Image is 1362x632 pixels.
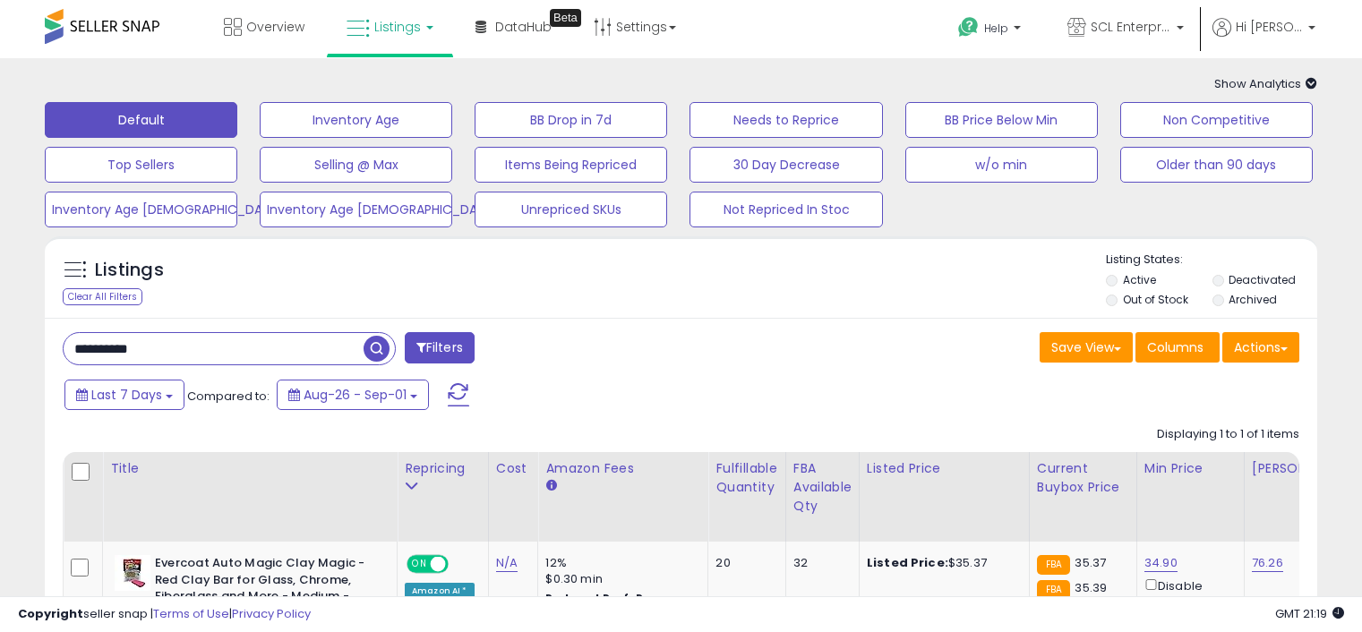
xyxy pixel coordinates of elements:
div: Amazon Fees [545,459,700,478]
button: Default [45,102,237,138]
label: Archived [1229,292,1277,307]
button: Inventory Age [260,102,452,138]
button: Save View [1040,332,1133,363]
span: DataHub [495,18,552,36]
span: Show Analytics [1214,75,1317,92]
div: FBA Available Qty [793,459,852,516]
button: Items Being Repriced [475,147,667,183]
div: Clear All Filters [63,288,142,305]
span: Hi [PERSON_NAME] [1236,18,1303,36]
button: Non Competitive [1120,102,1313,138]
div: Displaying 1 to 1 of 1 items [1157,426,1299,443]
button: BB Drop in 7d [475,102,667,138]
div: 32 [793,555,845,571]
span: 35.39 [1075,579,1107,596]
button: w/o min [905,147,1098,183]
button: BB Price Below Min [905,102,1098,138]
label: Out of Stock [1123,292,1188,307]
div: $35.37 [867,555,1015,571]
button: Older than 90 days [1120,147,1313,183]
div: Current Buybox Price [1037,459,1129,497]
button: Columns [1135,332,1220,363]
div: Title [110,459,390,478]
a: 34.90 [1144,554,1178,572]
button: Inventory Age [DEMOGRAPHIC_DATA] [260,192,452,227]
button: Top Sellers [45,147,237,183]
small: FBA [1037,555,1070,575]
span: Compared to: [187,388,270,405]
b: Listed Price: [867,554,948,571]
span: 35.37 [1075,554,1106,571]
a: Help [944,3,1039,58]
button: Not Repriced In Stoc [690,192,882,227]
span: Columns [1147,338,1204,356]
strong: Copyright [18,605,83,622]
div: Repricing [405,459,481,478]
span: 2025-09-9 21:19 GMT [1275,605,1344,622]
button: Unrepriced SKUs [475,192,667,227]
span: Aug-26 - Sep-01 [304,386,407,404]
a: N/A [496,554,518,572]
button: Inventory Age [DEMOGRAPHIC_DATA] [45,192,237,227]
div: 12% [545,555,694,571]
button: Last 7 Days [64,380,184,410]
button: 30 Day Decrease [690,147,882,183]
span: ON [408,557,431,572]
div: Min Price [1144,459,1237,478]
button: Selling @ Max [260,147,452,183]
a: Privacy Policy [232,605,311,622]
button: Needs to Reprice [690,102,882,138]
button: Aug-26 - Sep-01 [277,380,429,410]
div: 20 [715,555,771,571]
a: Terms of Use [153,605,229,622]
div: Listed Price [867,459,1022,478]
div: [PERSON_NAME] [1252,459,1358,478]
span: Last 7 Days [91,386,162,404]
img: 417d4sW+KzL._SL40_.jpg [115,555,150,591]
small: Amazon Fees. [545,478,556,494]
a: Hi [PERSON_NAME] [1212,18,1315,58]
i: Get Help [957,16,980,38]
span: Help [984,21,1008,36]
span: OFF [446,557,475,572]
div: seller snap | | [18,606,311,623]
h5: Listings [95,258,164,283]
button: Actions [1222,332,1299,363]
span: Overview [246,18,304,36]
div: $0.30 min [545,571,694,587]
b: Evercoat Auto Magic Clay Magic - Red Clay Bar for Glass, Chrome, Fiberglass and More - Medium - 2... [155,555,373,626]
span: SCL Enterprises [1091,18,1171,36]
div: Cost [496,459,531,478]
button: Filters [405,332,475,363]
div: Fulfillable Quantity [715,459,777,497]
label: Active [1123,272,1156,287]
span: Listings [374,18,421,36]
label: Deactivated [1229,272,1296,287]
a: 76.26 [1252,554,1283,572]
div: Tooltip anchor [550,9,581,27]
div: Disable auto adjust min [1144,576,1230,628]
p: Listing States: [1106,252,1317,269]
